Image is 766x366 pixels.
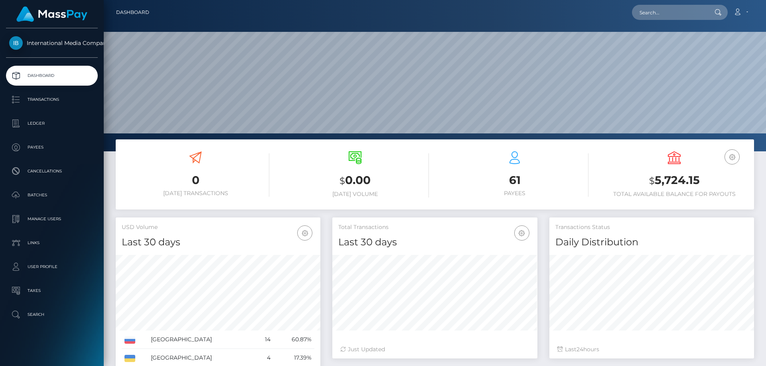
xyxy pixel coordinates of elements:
p: Links [9,237,95,249]
small: $ [340,175,345,186]
h6: Total Available Balance for Payouts [600,191,748,198]
h3: 5,724.15 [600,172,748,189]
div: Last hours [557,345,746,354]
img: RU.png [124,337,135,344]
span: 24 [576,346,583,353]
a: Transactions [6,90,98,110]
p: User Profile [9,261,95,273]
a: Manage Users [6,209,98,229]
a: Taxes [6,281,98,301]
img: UA.png [124,355,135,362]
p: Batches [9,189,95,201]
h5: USD Volume [122,223,314,231]
p: Transactions [9,94,95,106]
h4: Last 30 days [338,235,531,249]
p: Search [9,309,95,321]
input: Search... [632,5,707,20]
h3: 61 [441,172,588,188]
a: User Profile [6,257,98,277]
a: Cancellations [6,161,98,181]
a: Dashboard [116,4,149,21]
h5: Transactions Status [555,223,748,231]
img: International Media Company BV [9,36,23,50]
a: Search [6,305,98,325]
td: [GEOGRAPHIC_DATA] [148,331,255,349]
p: Ledger [9,117,95,129]
h5: Total Transactions [338,223,531,231]
img: MassPay Logo [16,6,87,22]
h3: 0 [122,172,269,188]
p: Cancellations [9,165,95,177]
small: $ [649,175,655,186]
td: 14 [255,331,273,349]
h6: [DATE] Transactions [122,190,269,197]
a: Links [6,233,98,253]
p: Taxes [9,285,95,297]
h4: Last 30 days [122,235,314,249]
h3: 0.00 [281,172,429,189]
td: 60.87% [273,331,314,349]
a: Dashboard [6,66,98,86]
h6: [DATE] Volume [281,191,429,198]
a: Batches [6,185,98,205]
a: Ledger [6,114,98,133]
h4: Daily Distribution [555,235,748,249]
p: Manage Users [9,213,95,225]
p: Dashboard [9,70,95,82]
p: Payees [9,141,95,153]
div: Just Updated [340,345,529,354]
h6: Payees [441,190,588,197]
a: Payees [6,137,98,157]
span: International Media Company BV [6,39,98,47]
